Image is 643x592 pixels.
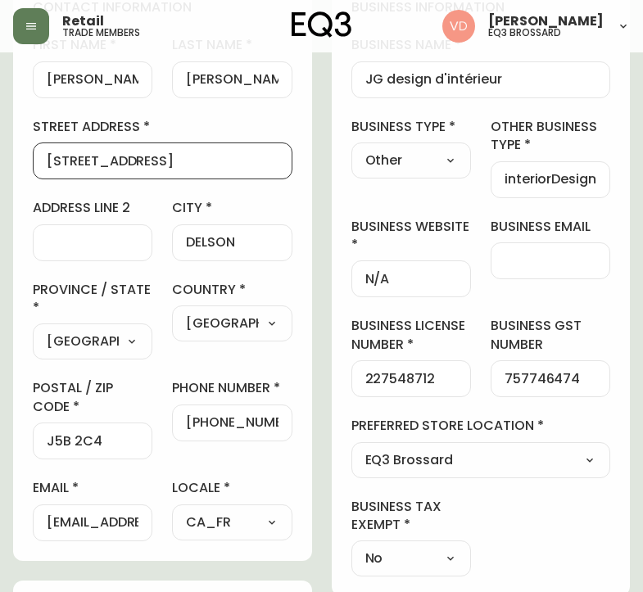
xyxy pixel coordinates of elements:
[491,218,610,236] label: business email
[172,479,292,497] label: locale
[62,28,140,38] h5: trade members
[172,199,292,217] label: city
[351,317,471,354] label: business license number
[33,379,152,416] label: postal / zip code
[491,317,610,354] label: business gst number
[33,281,152,318] label: province / state
[33,479,152,497] label: email
[172,281,292,299] label: country
[491,118,610,155] label: other business type
[62,15,104,28] span: Retail
[365,271,457,287] input: https://www.designshop.com
[442,10,475,43] img: 34cbe8de67806989076631741e6a7c6b
[172,379,292,397] label: phone number
[351,417,611,435] label: preferred store location
[351,218,471,255] label: business website
[292,11,352,38] img: logo
[488,28,561,38] h5: eq3 brossard
[488,15,604,28] span: [PERSON_NAME]
[33,118,292,136] label: street address
[351,118,471,136] label: business type
[33,199,152,217] label: address line 2
[351,498,471,535] label: business tax exempt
